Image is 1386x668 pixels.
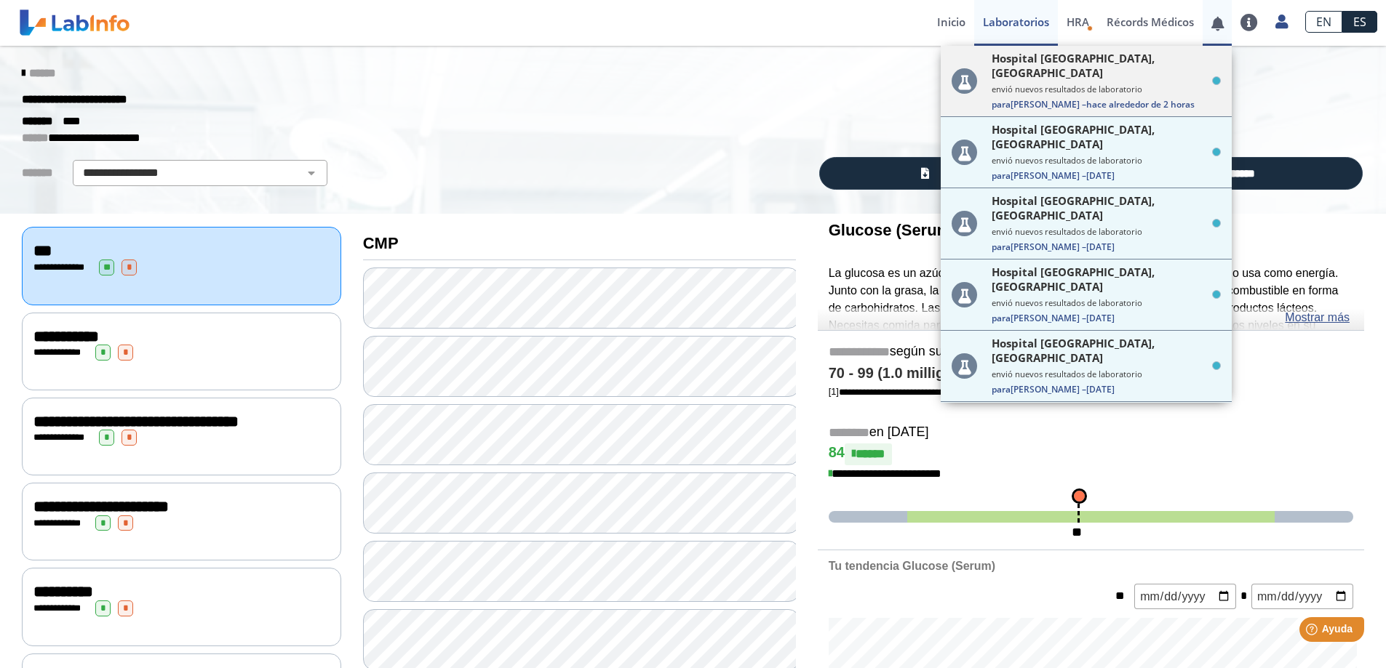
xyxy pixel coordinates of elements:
span: [PERSON_NAME] – [992,383,1221,395]
span: [PERSON_NAME] – [992,241,1221,253]
b: Tu tendencia Glucose (Serum) [829,560,995,572]
small: envió nuevos resultados de laboratorio [992,84,1221,94]
span: [PERSON_NAME] – [992,312,1221,324]
h4: 70 - 99 (1.0 milligram / deciliter) [829,365,1353,382]
iframe: Help widget launcher [1256,611,1370,652]
span: Para [992,312,1011,324]
span: Hospital [GEOGRAPHIC_DATA], [GEOGRAPHIC_DATA] [992,51,1208,80]
span: [PERSON_NAME] – [992,169,1221,182]
h4: 84 [829,443,1353,465]
a: ES [1342,11,1377,33]
small: envió nuevos resultados de laboratorio [992,297,1221,308]
p: La glucosa es un azúcar que obtienes de los alimentos que comes. El cuerpo lo usa como energía. J... [829,265,1353,369]
h5: según su perfil [829,344,1353,361]
span: Hospital [GEOGRAPHIC_DATA], [GEOGRAPHIC_DATA] [992,122,1208,151]
small: envió nuevos resultados de laboratorio [992,369,1221,379]
input: mm/dd/yyyy [1251,584,1353,609]
a: [1] [829,386,955,397]
span: hace alrededor de 2 horas [1086,98,1195,110]
small: envió nuevos resultados de laboratorio [992,226,1221,237]
a: EN [1305,11,1342,33]
span: [PERSON_NAME] – [992,98,1221,110]
small: envió nuevos resultados de laboratorio [992,155,1221,166]
span: Para [992,241,1011,253]
b: CMP [363,234,399,252]
a: Mostrar más [1285,309,1350,326]
span: Hospital [GEOGRAPHIC_DATA], [GEOGRAPHIC_DATA] [992,265,1208,294]
span: [DATE] [1086,383,1115,395]
span: Hospital [GEOGRAPHIC_DATA], [GEOGRAPHIC_DATA] [992,336,1208,365]
span: Para [992,98,1011,110]
b: Glucose (Serum) [829,221,957,239]
span: Para [992,169,1011,182]
span: [DATE] [1086,312,1115,324]
input: mm/dd/yyyy [1134,584,1236,609]
span: [DATE] [1086,169,1115,182]
h5: en [DATE] [829,424,1353,441]
span: Para [992,383,1011,395]
span: Hospital [GEOGRAPHIC_DATA], [GEOGRAPHIC_DATA] [992,193,1208,222]
span: [DATE] [1086,241,1115,253]
span: HRA [1067,15,1089,29]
